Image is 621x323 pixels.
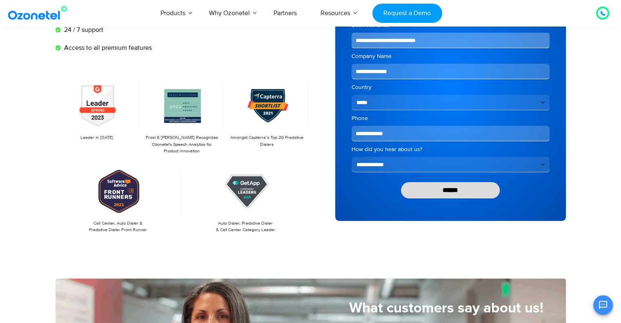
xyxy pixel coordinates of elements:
label: Country [352,83,550,91]
h5: What customers say about us! [56,301,543,315]
label: Company Name [352,52,550,60]
p: Auto Dialer, Predictive Dialer & Call Center Category Leader [187,220,304,234]
span: 24 / 7 support [62,25,103,35]
span: Access to all premium features [62,43,152,53]
p: Leader in [DATE] [60,134,134,141]
p: Amongst Capterra’s Top 20 Predictive Dialers [229,134,304,148]
p: Frost & [PERSON_NAME] Recognizes Ozonetel's Speech Analytics for Product Innovation [145,134,219,155]
button: Open chat [593,295,613,315]
label: How did you hear about us? [352,145,550,154]
a: Request a Demo [372,4,442,23]
p: Call Center, Auto Dialer & Predictive Dialer Front Runner [60,220,177,234]
label: Phone [352,114,550,123]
